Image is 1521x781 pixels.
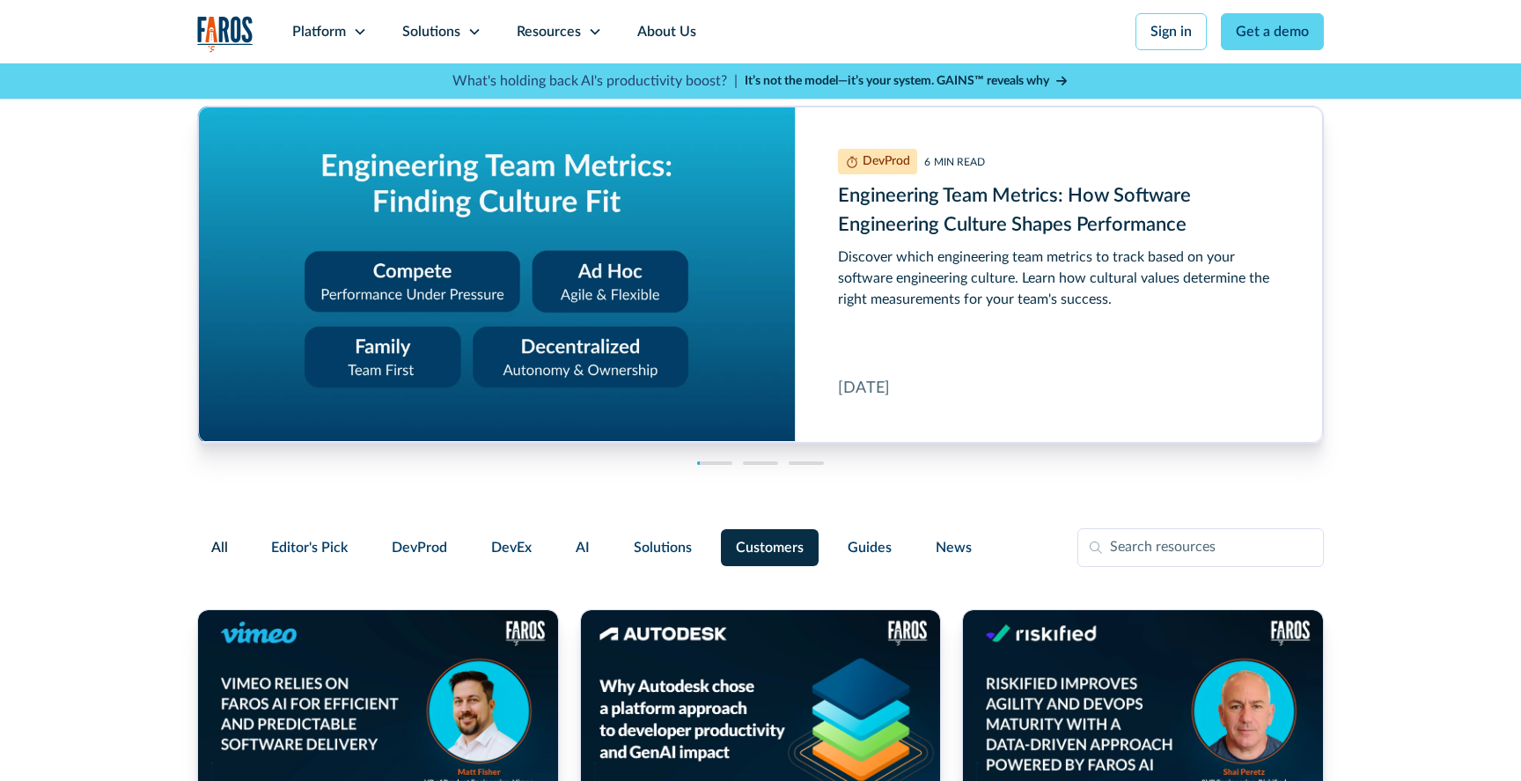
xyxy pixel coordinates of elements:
p: What's holding back AI's productivity boost? | [452,70,738,92]
strong: It’s not the model—it’s your system. GAINS™ reveals why [745,75,1049,87]
span: DevEx [491,537,532,558]
img: Logo of the analytics and reporting company Faros. [197,16,253,52]
span: DevProd [392,537,447,558]
span: Editor's Pick [271,537,348,558]
span: Solutions [634,537,692,558]
span: News [936,537,972,558]
span: All [211,537,228,558]
div: cms-link [198,107,1323,443]
form: Filter Form [197,528,1324,567]
div: Resources [517,21,581,42]
a: Engineering Team Metrics: How Software Engineering Culture Shapes Performance [198,107,1323,443]
div: Platform [292,21,346,42]
span: Customers [736,537,804,558]
a: It’s not the model—it’s your system. GAINS™ reveals why [745,72,1069,91]
a: Get a demo [1221,13,1324,50]
a: home [197,16,253,52]
a: Sign in [1135,13,1207,50]
div: Solutions [402,21,460,42]
span: Guides [848,537,892,558]
span: AI [576,537,590,558]
input: Search resources [1077,528,1324,567]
